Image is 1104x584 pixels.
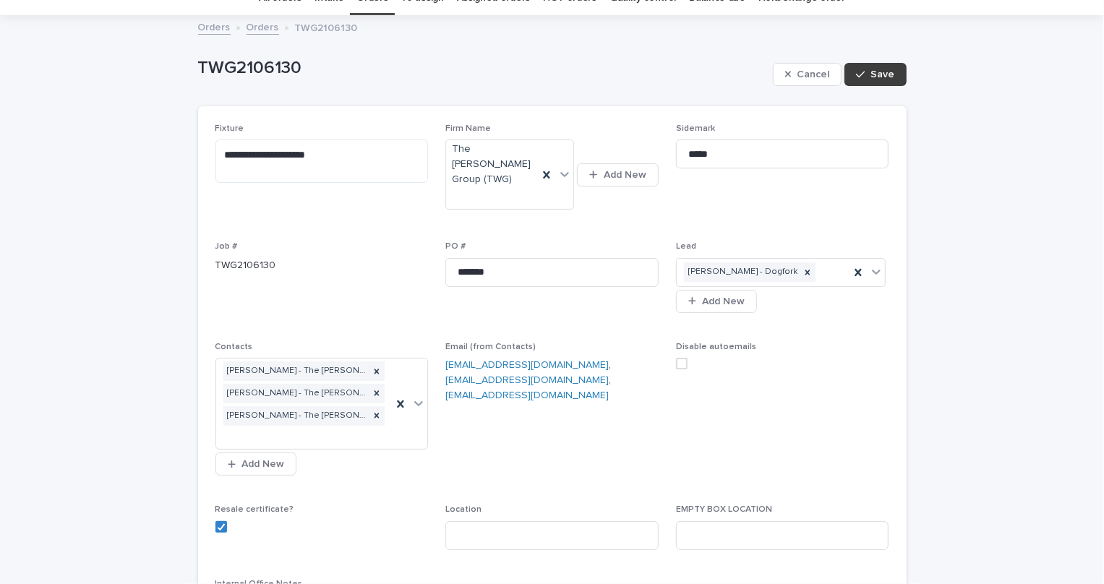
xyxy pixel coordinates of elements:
p: TWG2106130 [295,19,358,35]
p: TWG2106130 [215,258,429,273]
div: [PERSON_NAME] - The [PERSON_NAME] Group (TWG) [223,406,369,426]
button: Add New [215,452,296,476]
span: Contacts [215,343,253,351]
span: Cancel [797,69,829,80]
p: TWG2106130 [198,58,767,79]
span: Email (from Contacts) [445,343,536,351]
a: [EMAIL_ADDRESS][DOMAIN_NAME] [445,360,609,370]
div: [PERSON_NAME] - The [PERSON_NAME] Group (TWG) [223,361,369,381]
span: The [PERSON_NAME] Group (TWG) [452,142,532,186]
button: Cancel [773,63,842,86]
button: Add New [577,163,658,186]
span: Disable autoemails [676,343,756,351]
span: Lead [676,242,696,251]
button: Add New [676,290,757,313]
span: EMPTY BOX LOCATION [676,505,772,514]
button: Save [844,63,906,86]
span: Firm Name [445,124,491,133]
span: Sidemark [676,124,715,133]
a: [EMAIL_ADDRESS][DOMAIN_NAME] [445,375,609,385]
a: [EMAIL_ADDRESS][DOMAIN_NAME] [445,390,609,400]
span: Add New [604,170,646,180]
span: Resale certificate? [215,505,294,514]
a: Orders [247,18,279,35]
a: Orders [198,18,231,35]
span: Location [445,505,482,514]
span: Save [871,69,895,80]
div: [PERSON_NAME] - The [PERSON_NAME] Group (TWG) [223,384,369,403]
div: [PERSON_NAME] - Dogfork [684,262,800,282]
span: Job # [215,242,238,251]
p: , , [445,358,659,403]
span: PO # [445,242,466,251]
span: Add New [241,459,284,469]
span: Fixture [215,124,244,133]
span: Add New [702,296,745,306]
